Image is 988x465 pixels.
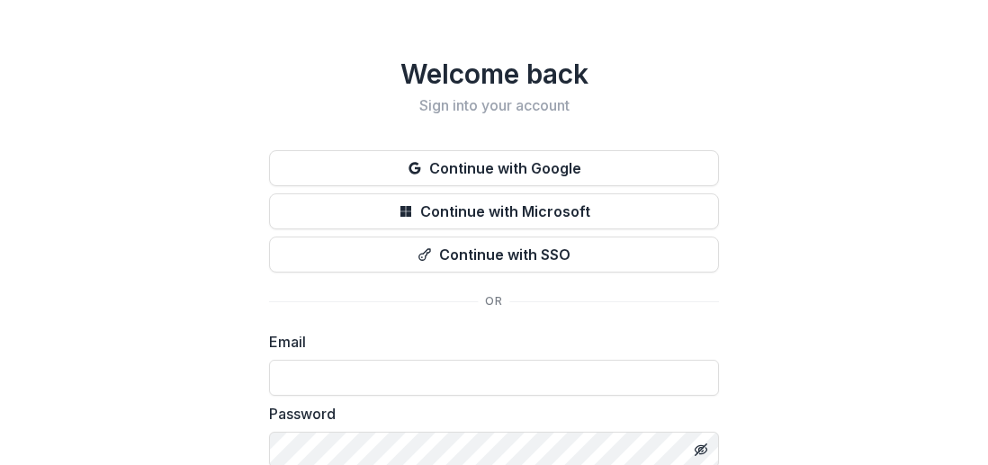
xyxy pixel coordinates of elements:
[269,58,719,90] h1: Welcome back
[269,150,719,186] button: Continue with Google
[269,403,708,425] label: Password
[687,435,715,464] button: Toggle password visibility
[269,331,708,353] label: Email
[269,193,719,229] button: Continue with Microsoft
[269,237,719,273] button: Continue with SSO
[269,97,719,114] h2: Sign into your account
